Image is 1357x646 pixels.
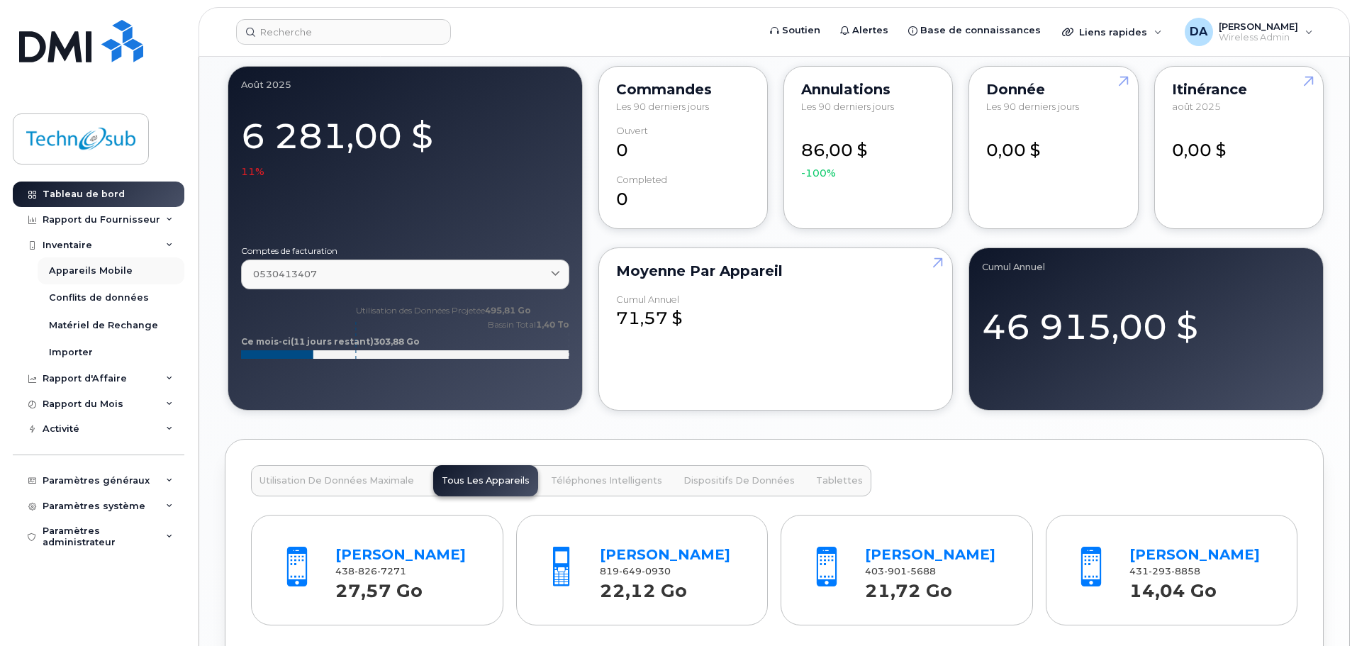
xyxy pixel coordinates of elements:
[865,546,995,563] a: [PERSON_NAME]
[852,23,888,38] span: Alertes
[616,84,750,95] div: Commandes
[1172,84,1306,95] div: Itinérance
[801,84,935,95] div: Annulations
[907,566,936,577] span: 5688
[600,566,671,577] span: 819
[536,319,569,330] tspan: 1,40 To
[1079,26,1147,38] span: Liens rapides
[616,294,936,331] div: 71,57 $
[335,572,423,601] strong: 27,57 Go
[1149,566,1171,577] span: 293
[335,546,466,563] a: [PERSON_NAME]
[898,16,1051,45] a: Base de connaissances
[616,174,667,185] div: completed
[986,84,1120,95] div: Donnée
[600,572,687,601] strong: 22,12 Go
[808,465,871,496] button: Tablettes
[542,465,671,496] button: Téléphones Intelligents
[1129,572,1217,601] strong: 14,04 Go
[616,126,648,136] div: Ouvert
[616,126,750,162] div: 0
[241,165,264,179] span: 11%
[986,126,1120,162] div: 0,00 $
[1190,23,1207,40] span: DA
[241,79,569,91] div: août 2025
[616,265,936,277] div: Moyenne par Appareil
[251,465,423,496] button: Utilisation de Données Maximale
[616,101,709,112] span: Les 90 derniers jours
[920,23,1041,38] span: Base de connaissances
[884,566,907,577] span: 901
[241,336,291,347] tspan: Ce mois-ci
[241,247,569,255] label: Comptes de facturation
[616,174,750,211] div: 0
[485,305,531,316] tspan: 495,81 Go
[600,546,730,563] a: [PERSON_NAME]
[335,566,406,577] span: 438
[782,23,820,38] span: Soutien
[488,319,569,330] text: Bassin Total
[551,475,662,486] span: Téléphones Intelligents
[1129,566,1200,577] span: 431
[377,566,406,577] span: 7271
[865,566,936,577] span: 403
[801,101,894,112] span: Les 90 derniers jours
[356,305,531,316] text: Utilisation des Données Projetée
[816,475,863,486] span: Tablettes
[236,19,451,45] input: Recherche
[675,465,803,496] button: Dispositifs de Données
[1129,546,1260,563] a: [PERSON_NAME]
[986,101,1079,112] span: Les 90 derniers jours
[801,166,836,180] span: -100%
[801,126,935,180] div: 86,00 $
[642,566,671,577] span: 0930
[1172,101,1221,112] span: août 2025
[241,108,569,179] div: 6 281,00 $
[1219,21,1298,32] span: [PERSON_NAME]
[354,566,377,577] span: 826
[865,572,952,601] strong: 21,72 Go
[291,336,374,347] tspan: (11 jours restant)
[259,475,414,486] span: Utilisation de Données Maximale
[1052,18,1172,46] div: Liens rapides
[616,294,679,305] div: Cumul Annuel
[1171,566,1200,577] span: 8858
[1172,126,1306,162] div: 0,00 $
[760,16,830,45] a: Soutien
[374,336,420,347] tspan: 303,88 Go
[830,16,898,45] a: Alertes
[683,475,795,486] span: Dispositifs de Données
[1219,32,1298,43] span: Wireless Admin
[1175,18,1323,46] div: Dave Arseneau
[982,290,1310,352] div: 46 915,00 $
[241,260,569,289] a: 0530413407
[619,566,642,577] span: 649
[982,261,1310,272] div: Cumul Annuel
[253,267,317,281] span: 0530413407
